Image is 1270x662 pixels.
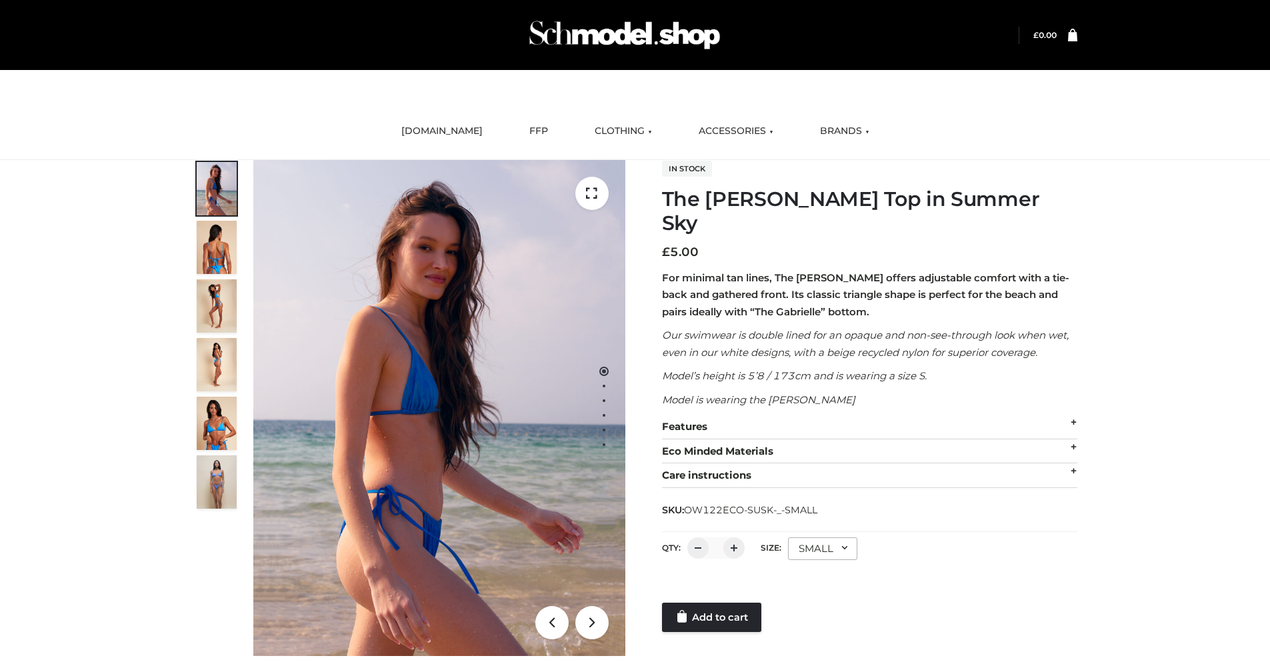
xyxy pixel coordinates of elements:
[197,455,237,509] img: SSVC.jpg
[1033,30,1057,40] bdi: 0.00
[1033,30,1057,40] a: £0.00
[197,221,237,274] img: 5.Alex-top_CN-1-1_1-1.jpg
[662,393,855,406] em: Model is wearing the [PERSON_NAME]
[662,271,1069,318] strong: For minimal tan lines, The [PERSON_NAME] offers adjustable comfort with a tie-back and gathered f...
[662,369,927,382] em: Model’s height is 5’8 / 173cm and is wearing a size S.
[662,502,819,518] span: SKU:
[684,504,817,516] span: OW122ECO-SUSK-_-SMALL
[197,338,237,391] img: 3.Alex-top_CN-1-1-2.jpg
[1033,30,1039,40] span: £
[662,463,1077,488] div: Care instructions
[788,537,857,560] div: SMALL
[253,160,625,656] img: 1.Alex-top_SS-1_4464b1e7-c2c9-4e4b-a62c-58381cd673c0 (1)
[662,245,699,259] bdi: 5.00
[761,543,781,553] label: Size:
[662,161,712,177] span: In stock
[585,117,662,146] a: CLOTHING
[197,279,237,333] img: 4.Alex-top_CN-1-1-2.jpg
[662,329,1069,359] em: Our swimwear is double lined for an opaque and non-see-through look when wet, even in our white d...
[689,117,783,146] a: ACCESSORIES
[662,415,1077,439] div: Features
[662,543,681,553] label: QTY:
[662,439,1077,464] div: Eco Minded Materials
[662,245,670,259] span: £
[662,187,1077,235] h1: The [PERSON_NAME] Top in Summer Sky
[197,397,237,450] img: 2.Alex-top_CN-1-1-2.jpg
[197,162,237,215] img: 1.Alex-top_SS-1_4464b1e7-c2c9-4e4b-a62c-58381cd673c0-1.jpg
[662,603,761,632] a: Add to cart
[810,117,879,146] a: BRANDS
[519,117,558,146] a: FFP
[525,9,725,61] img: Schmodel Admin 964
[391,117,493,146] a: [DOMAIN_NAME]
